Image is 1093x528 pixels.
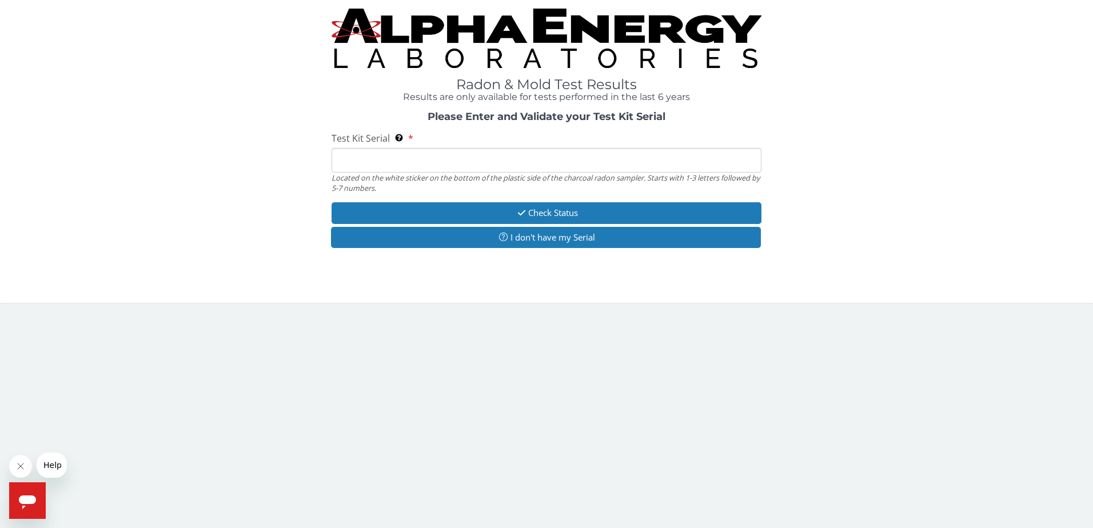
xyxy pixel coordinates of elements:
[332,77,762,92] h1: Radon & Mold Test Results
[332,132,390,145] span: Test Kit Serial
[428,110,665,123] strong: Please Enter and Validate your Test Kit Serial
[332,202,762,223] button: Check Status
[332,92,762,102] h4: Results are only available for tests performed in the last 6 years
[332,9,762,68] img: TightCrop.jpg
[9,455,32,478] iframe: Close message
[331,227,761,248] button: I don't have my Serial
[9,482,46,519] iframe: Button to launch messaging window
[37,453,67,478] iframe: Message from company
[332,173,762,194] div: Located on the white sticker on the bottom of the plastic side of the charcoal radon sampler. Sta...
